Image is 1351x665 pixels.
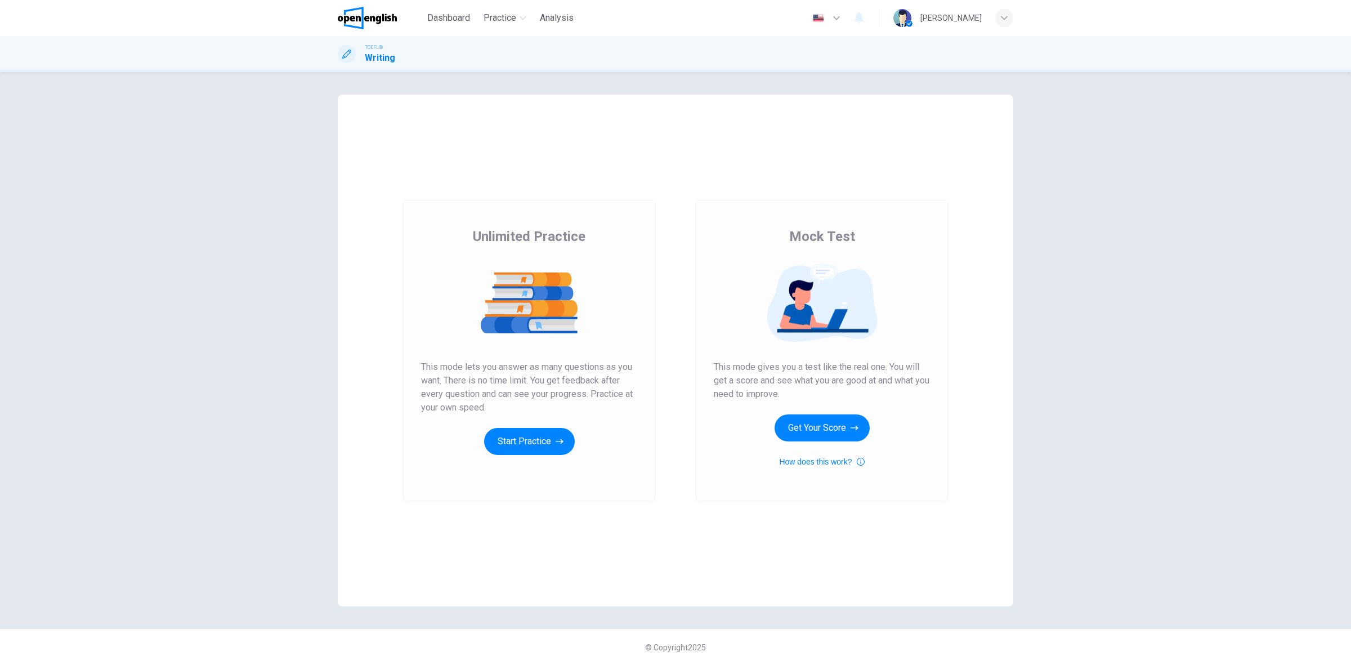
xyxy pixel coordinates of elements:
div: [PERSON_NAME] [920,11,982,25]
span: Unlimited Practice [473,227,585,246]
span: TOEFL® [365,43,383,51]
span: This mode lets you answer as many questions as you want. There is no time limit. You get feedback... [421,360,637,414]
span: © Copyright 2025 [645,643,706,652]
button: Dashboard [423,8,475,28]
span: This mode gives you a test like the real one. You will get a score and see what you are good at a... [714,360,930,401]
a: OpenEnglish logo [338,7,423,29]
span: Dashboard [427,11,470,25]
span: Practice [484,11,516,25]
h1: Writing [365,51,395,65]
span: Analysis [540,11,574,25]
button: How does this work? [779,455,864,468]
button: Analysis [535,8,578,28]
img: OpenEnglish logo [338,7,397,29]
img: Profile picture [893,9,911,27]
button: Start Practice [484,428,575,455]
button: Practice [479,8,531,28]
span: Mock Test [789,227,855,246]
img: en [811,14,825,23]
button: Get Your Score [775,414,870,441]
